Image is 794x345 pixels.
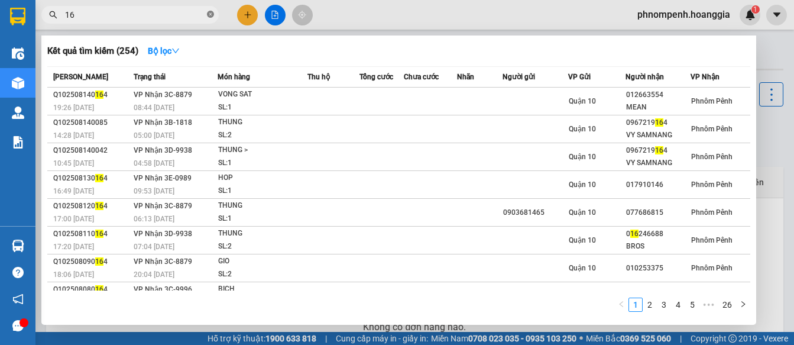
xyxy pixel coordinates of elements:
[655,118,663,127] span: 16
[699,298,718,312] li: Next 5 Pages
[53,283,130,296] div: Q102508080 4
[503,73,535,81] span: Người gửi
[719,298,735,311] a: 26
[95,174,103,182] span: 16
[643,298,657,312] li: 2
[404,73,439,81] span: Chưa cước
[672,298,685,311] a: 4
[218,101,307,114] div: SL: 1
[614,298,628,312] li: Previous Page
[626,101,691,114] div: MEAN
[53,104,94,112] span: 19:26 [DATE]
[134,202,192,210] span: VP Nhận 3C-8879
[218,144,307,157] div: THUNG >
[691,125,733,133] span: Phnôm Pênh
[503,207,568,219] div: 0903681465
[626,117,691,129] div: 0967219 4
[691,264,733,272] span: Phnôm Pênh
[718,298,736,312] li: 26
[134,243,174,251] span: 07:04 [DATE]
[53,270,94,279] span: 18:06 [DATE]
[685,298,699,312] li: 5
[614,298,628,312] button: left
[626,129,691,141] div: VY SAMNANG
[218,268,307,281] div: SL: 2
[95,91,103,99] span: 16
[569,180,596,189] span: Quận 10
[12,267,24,278] span: question-circle
[629,298,642,311] a: 1
[628,298,643,312] li: 1
[134,104,174,112] span: 08:44 [DATE]
[699,298,718,312] span: •••
[134,73,166,81] span: Trạng thái
[218,240,307,253] div: SL: 2
[626,73,664,81] span: Người nhận
[53,144,130,157] div: Q102508140042
[95,230,103,238] span: 16
[457,73,474,81] span: Nhãn
[53,200,130,212] div: Q102508120 4
[95,202,103,210] span: 16
[569,236,596,244] span: Quận 10
[53,159,94,167] span: 10:45 [DATE]
[691,73,720,81] span: VP Nhận
[53,73,108,81] span: [PERSON_NAME]
[218,157,307,170] div: SL: 1
[95,257,103,266] span: 16
[359,73,393,81] span: Tổng cước
[134,285,192,294] span: VP Nhận 3C-9996
[626,179,691,191] div: 017910146
[626,240,691,253] div: BROS
[626,228,691,240] div: 0 246688
[626,144,691,157] div: 0967219 4
[53,256,130,268] div: Q102508090 4
[12,107,24,119] img: warehouse-icon
[53,172,130,185] div: Q102508130 4
[134,159,174,167] span: 04:58 [DATE]
[618,301,625,308] span: left
[65,8,205,21] input: Tìm tên, số ĐT hoặc mã đơn
[569,153,596,161] span: Quận 10
[12,240,24,252] img: warehouse-icon
[12,136,24,149] img: solution-icon
[134,230,192,238] span: VP Nhận 3D-9938
[568,73,591,81] span: VP Gửi
[691,97,733,105] span: Phnôm Pênh
[630,230,639,238] span: 16
[148,46,180,56] strong: Bộ lọc
[657,298,671,312] li: 3
[53,89,130,101] div: Q102508140 4
[53,243,94,251] span: 17:20 [DATE]
[207,9,214,21] span: close-circle
[12,320,24,331] span: message
[138,41,189,60] button: Bộ lọcdown
[134,118,192,127] span: VP Nhận 3B-1818
[569,208,596,217] span: Quận 10
[740,301,747,308] span: right
[569,125,596,133] span: Quận 10
[12,294,24,305] span: notification
[218,116,307,129] div: THUNG
[686,298,699,311] a: 5
[134,215,174,223] span: 06:13 [DATE]
[307,73,330,81] span: Thu hộ
[736,298,750,312] button: right
[53,131,94,140] span: 14:28 [DATE]
[671,298,685,312] li: 4
[53,215,94,223] span: 17:00 [DATE]
[95,285,103,294] span: 16
[218,172,307,185] div: HOP
[49,11,57,19] span: search
[691,208,733,217] span: Phnôm Pênh
[10,8,25,25] img: logo-vxr
[218,73,250,81] span: Món hàng
[53,228,130,240] div: Q102508110 4
[12,77,24,89] img: warehouse-icon
[626,157,691,169] div: VY SAMNANG
[655,146,663,154] span: 16
[218,185,307,198] div: SL: 1
[207,11,214,18] span: close-circle
[218,227,307,240] div: THUNG
[53,117,130,129] div: Q102508140085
